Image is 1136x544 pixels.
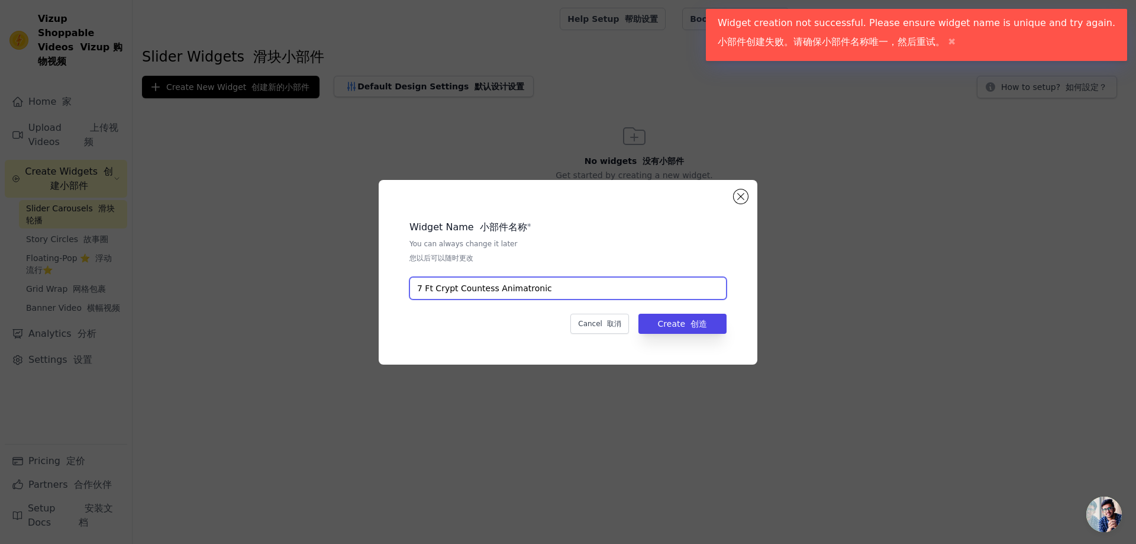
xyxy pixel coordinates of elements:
[706,9,1127,61] div: Widget creation not successful. Please ensure widget name is unique and try again.
[570,314,628,334] button: Cancel
[945,35,958,49] button: Close
[1086,497,1122,532] div: 打開聊天
[607,320,621,328] font: 取消
[638,314,727,334] button: Create
[718,36,945,47] font: 小部件创建失败。请确保小部件名称唯一，然后重试。
[734,189,748,204] button: Close modal
[409,254,473,262] font: 您以后可以随时更改
[690,319,707,329] font: 创造
[409,239,727,268] p: You can always change it later
[480,221,527,233] font: 小部件名称
[409,220,527,234] legend: Widget Name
